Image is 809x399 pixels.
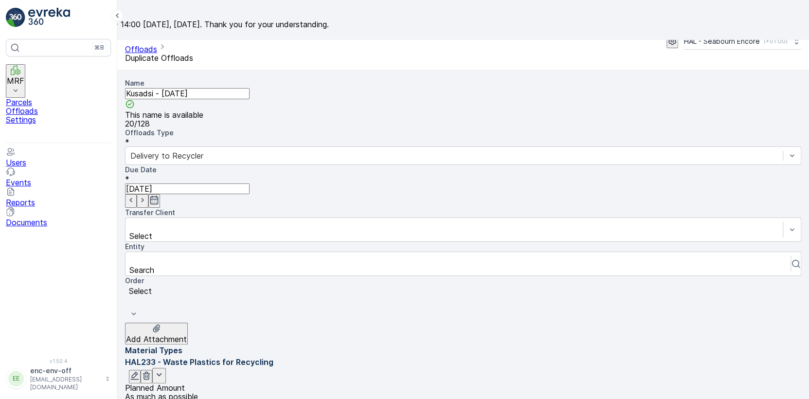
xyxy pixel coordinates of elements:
[125,242,144,251] label: Entity
[129,266,470,274] p: Search
[94,44,104,52] p: ⌘B
[684,36,760,46] p: HAL - Seabourn Encore
[125,165,157,174] label: Due Date
[684,33,801,50] button: HAL - Seabourn Encore(+01:00)
[125,128,174,137] label: Offloads Type
[8,371,24,386] div: EE
[129,287,797,295] p: Select
[28,8,70,27] img: logo_light-DOdMpM7g.png
[6,158,111,167] p: Users
[125,323,188,345] button: Upload File
[125,183,250,194] input: dd/mm/yyyy
[6,218,111,227] p: Documents
[6,189,111,207] a: Reports
[30,366,100,376] p: enc-env-off
[125,345,801,356] p: Material Types
[125,79,144,87] label: Name
[764,37,788,45] p: ( +01:00 )
[6,178,111,187] p: Events
[7,76,24,85] p: MRF
[30,376,100,391] p: [EMAIL_ADDRESS][DOMAIN_NAME]
[125,119,801,128] p: 20 / 128
[6,358,111,364] span: v 1.50.4
[6,149,111,167] a: Users
[6,366,111,391] button: EEenc-env-off[EMAIL_ADDRESS][DOMAIN_NAME]
[129,232,466,240] p: Select
[6,209,111,227] a: Documents
[6,64,25,98] button: MRF
[125,356,801,368] p: HAL233 - Waste Plastics for Recycling
[125,383,801,392] p: Planned Amount
[6,8,25,27] img: logo
[6,169,111,187] a: Events
[125,44,157,54] a: Offloads
[126,335,187,344] p: Add Attachment
[6,115,111,124] a: Settings
[125,53,193,63] span: Duplicate Offloads
[6,107,111,115] a: Offloads
[6,98,111,107] a: Parcels
[125,208,175,217] label: Transfer Client
[125,276,144,285] label: Order
[6,198,111,207] p: Reports
[125,110,801,119] span: This name is available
